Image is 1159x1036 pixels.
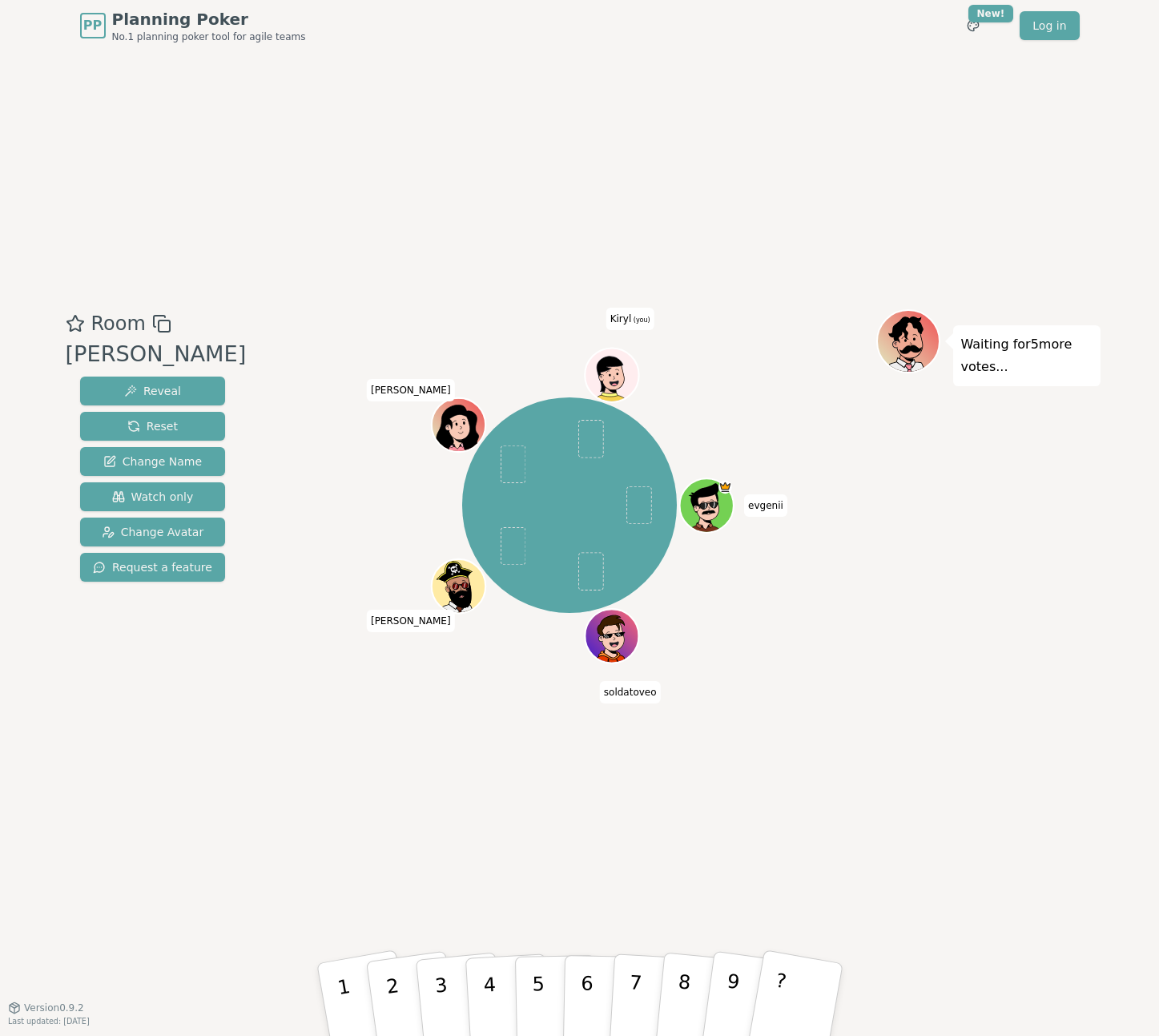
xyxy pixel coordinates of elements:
span: Reset [127,418,178,434]
span: Change Name [103,454,202,470]
button: Watch only [80,482,225,511]
span: Room [91,309,146,338]
span: (you) [631,316,650,324]
span: Click to change your name [600,681,661,703]
span: Change Avatar [102,524,204,540]
span: Click to change your name [744,494,787,517]
p: Waiting for 5 more votes... [961,333,1093,378]
span: Request a feature [93,559,212,575]
span: Watch only [112,489,194,505]
button: New! [959,11,988,40]
span: PP [83,16,102,35]
span: Planning Poker [112,8,306,30]
button: Click to change your avatar [586,349,637,400]
span: Click to change your name [367,379,455,401]
button: Add as favourite [66,309,85,338]
span: evgenii is the host [718,480,732,494]
button: Version0.9.2 [8,1002,84,1014]
span: Click to change your name [606,308,654,330]
a: PPPlanning PokerNo.1 planning poker tool for agile teams [80,8,306,43]
button: Reveal [80,377,225,405]
div: New! [968,5,1014,22]
span: Last updated: [DATE] [8,1017,90,1026]
span: Version 0.9.2 [24,1002,84,1014]
button: Reset [80,412,225,441]
button: Change Avatar [80,518,225,546]
button: Request a feature [80,553,225,582]
span: No.1 planning poker tool for agile teams [112,30,306,43]
span: Click to change your name [367,610,455,632]
span: Reveal [124,383,181,399]
a: Log in [1020,11,1079,40]
button: Change Name [80,447,225,476]
div: [PERSON_NAME] [66,338,247,371]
